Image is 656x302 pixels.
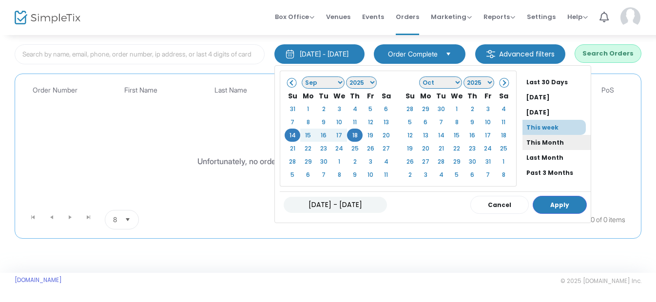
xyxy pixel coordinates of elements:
td: 31 [285,102,300,115]
td: 15 [300,129,316,142]
td: 29 [300,155,316,168]
td: 30 [316,155,331,168]
td: 7 [285,115,300,129]
td: 24 [331,142,347,155]
td: 8 [449,115,464,129]
td: 21 [285,142,300,155]
li: [DATE] [522,90,591,105]
td: 16 [464,129,480,142]
li: [DATE] [522,105,591,120]
span: Venues [326,4,350,29]
th: Fr [480,89,496,102]
td: 8 [300,115,316,129]
td: 5 [363,102,378,115]
div: Unfortunately, no orders were found. Please try adjusting the filters above. [197,155,459,167]
td: 19 [402,142,418,155]
th: Th [464,89,480,102]
td: 14 [285,129,300,142]
th: Mo [418,89,433,102]
td: 26 [402,155,418,168]
td: 24 [480,142,496,155]
td: 9 [464,115,480,129]
td: 13 [418,129,433,142]
td: 15 [449,129,464,142]
span: Marketing [431,12,472,21]
li: Last Month [522,150,591,165]
a: [DOMAIN_NAME] [15,276,62,284]
span: Events [362,4,384,29]
td: 4 [496,102,511,115]
td: 3 [363,155,378,168]
span: Box Office [275,12,314,21]
td: 11 [347,115,363,129]
td: 19 [363,129,378,142]
m-button: Advanced filters [475,44,565,64]
td: 28 [433,155,449,168]
td: 30 [464,155,480,168]
th: Mo [300,89,316,102]
td: 20 [418,142,433,155]
div: [DATE] - [DATE] [300,49,348,59]
td: 29 [418,102,433,115]
th: We [331,89,347,102]
td: 9 [347,168,363,181]
th: Fr [363,89,378,102]
button: [DATE] - [DATE] [274,44,365,64]
img: filter [486,49,496,59]
td: 5 [449,168,464,181]
td: 3 [418,168,433,181]
td: 8 [331,168,347,181]
th: Tu [433,89,449,102]
td: 10 [480,115,496,129]
td: 2 [347,155,363,168]
button: Select [121,210,135,229]
td: 10 [331,115,347,129]
li: Past 3 Months [522,165,591,180]
input: Search by name, email, phone, order number, ip address, or last 4 digits of card [15,44,265,64]
td: 12 [402,129,418,142]
td: 1 [496,155,511,168]
li: Past 12 Months [522,180,591,195]
span: Help [567,12,588,21]
kendo-pager-info: 0 - 0 of 0 items [236,210,625,229]
span: Reports [483,12,515,21]
button: Apply [533,196,587,214]
td: 3 [331,102,347,115]
input: MM/DD/YYYY - MM/DD/YYYY [284,197,387,213]
td: 25 [347,142,363,155]
td: 23 [316,142,331,155]
th: Sa [378,89,394,102]
span: Order Number [33,86,77,94]
th: Sa [496,89,511,102]
td: 4 [347,102,363,115]
td: 1 [449,102,464,115]
button: Search Orders [575,44,641,63]
td: 21 [433,142,449,155]
td: 2 [316,102,331,115]
td: 16 [316,129,331,142]
td: 31 [480,155,496,168]
span: © 2025 [DOMAIN_NAME] Inc. [560,277,641,285]
td: 18 [347,129,363,142]
td: 27 [378,142,394,155]
td: 27 [418,155,433,168]
td: 4 [378,155,394,168]
span: Order Complete [388,49,438,59]
span: 8 [113,215,117,225]
span: Settings [527,4,556,29]
td: 6 [378,102,394,115]
li: This week [522,120,586,135]
span: Orders [396,4,419,29]
td: 20 [378,129,394,142]
td: 5 [285,168,300,181]
td: 6 [418,115,433,129]
td: 3 [480,102,496,115]
span: PoS [601,86,614,94]
td: 30 [433,102,449,115]
button: Select [442,49,455,59]
td: 6 [464,168,480,181]
td: 11 [496,115,511,129]
td: 7 [480,168,496,181]
span: Last Name [214,86,247,94]
td: 14 [433,129,449,142]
